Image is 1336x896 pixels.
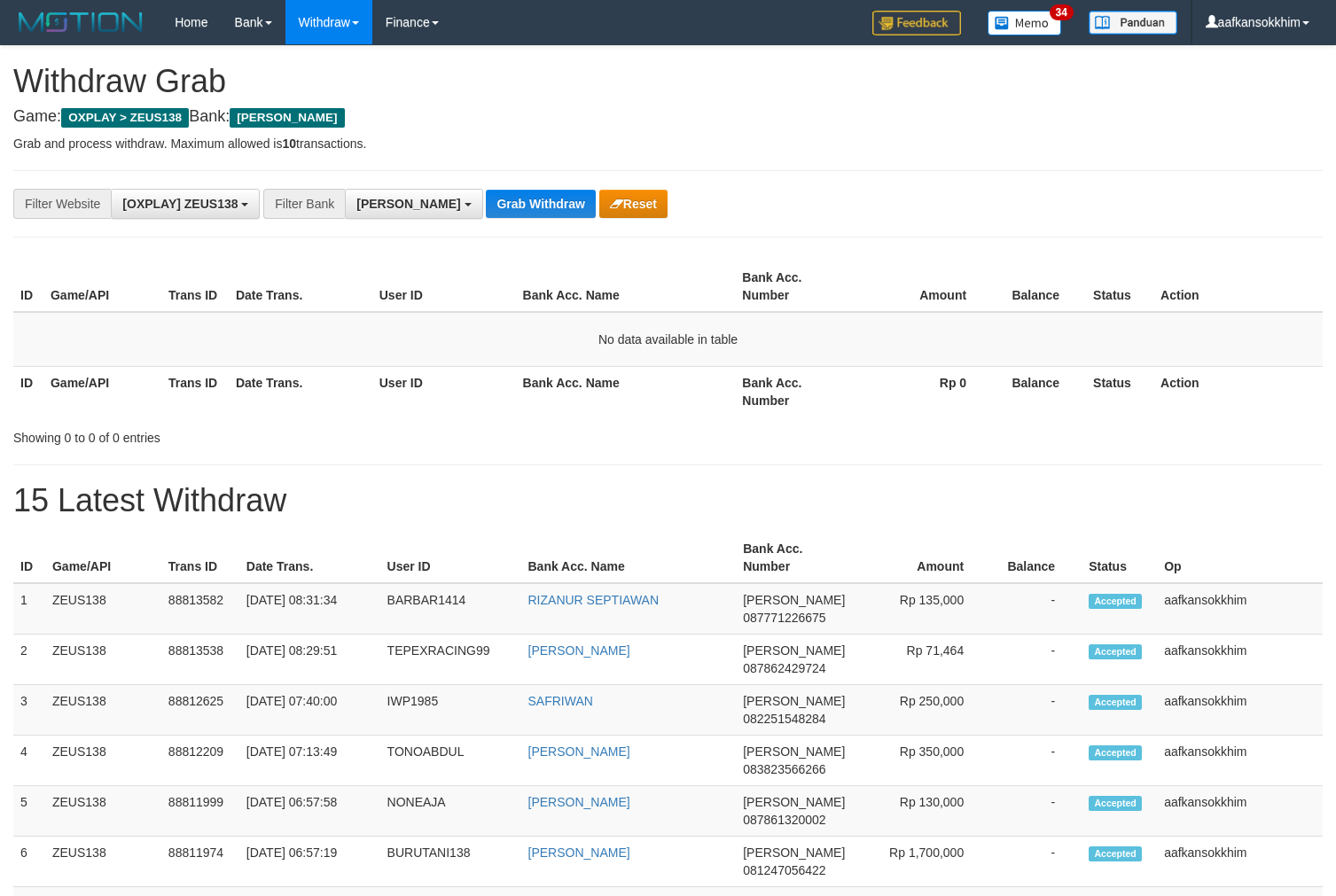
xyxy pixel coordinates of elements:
[1089,11,1177,35] img: panduan.png
[743,712,825,726] span: Copy 082251548284 to clipboard
[853,366,993,417] th: Rp 0
[743,795,845,809] span: [PERSON_NAME]
[743,744,845,759] span: [PERSON_NAME]
[736,533,852,583] th: Bank Acc. Number
[61,108,189,128] span: OXPLAY > ZEUS138
[852,533,990,583] th: Amount
[13,685,45,736] td: 3
[13,837,45,887] td: 6
[13,483,1323,518] h1: 15 Latest Withdraw
[1082,533,1157,583] th: Status
[516,261,736,312] th: Bank Acc. Name
[45,837,161,887] td: ZEUS138
[1157,533,1323,583] th: Op
[13,64,1323,99] h1: Withdraw Grab
[1086,366,1153,417] th: Status
[1089,594,1142,609] span: Accepted
[161,635,239,685] td: 88813538
[743,762,825,776] span: Copy 083823566266 to clipboard
[1157,583,1323,635] td: aafkansokkhim
[743,643,845,658] span: [PERSON_NAME]
[13,366,43,417] th: ID
[486,190,595,218] button: Grab Withdraw
[1089,846,1142,861] span: Accepted
[1089,644,1142,659] span: Accepted
[380,786,521,837] td: NONEAJA
[45,635,161,685] td: ZEUS138
[13,261,43,312] th: ID
[1089,745,1142,760] span: Accepted
[735,366,853,417] th: Bank Acc. Number
[743,863,825,877] span: Copy 081247056422 to clipboard
[528,744,630,759] a: [PERSON_NAME]
[743,813,825,827] span: Copy 087861320002 to clipboard
[528,593,660,607] a: RIZANUR SEPTIAWAN
[45,533,161,583] th: Game/API
[13,736,45,786] td: 4
[1157,837,1323,887] td: aafkansokkhim
[521,533,737,583] th: Bank Acc. Name
[528,795,630,809] a: [PERSON_NAME]
[229,261,372,312] th: Date Trans.
[1157,786,1323,837] td: aafkansokkhim
[743,694,845,708] span: [PERSON_NAME]
[1157,635,1323,685] td: aafkansokkhim
[230,108,344,128] span: [PERSON_NAME]
[990,736,1082,786] td: -
[13,422,543,447] div: Showing 0 to 0 of 0 entries
[380,583,521,635] td: BARBAR1414
[990,583,1082,635] td: -
[852,583,990,635] td: Rp 135,000
[161,736,239,786] td: 88812209
[229,366,372,417] th: Date Trans.
[516,366,736,417] th: Bank Acc. Name
[743,611,825,625] span: Copy 087771226675 to clipboard
[161,786,239,837] td: 88811999
[13,635,45,685] td: 2
[372,366,516,417] th: User ID
[13,135,1323,152] p: Grab and process withdraw. Maximum allowed is transactions.
[111,189,260,219] button: [OXPLAY] ZEUS138
[380,533,521,583] th: User ID
[380,736,521,786] td: TONOABDUL
[161,837,239,887] td: 88811974
[161,261,229,312] th: Trans ID
[45,736,161,786] td: ZEUS138
[528,694,593,708] a: SAFRIWAN
[161,366,229,417] th: Trans ID
[599,190,668,218] button: Reset
[872,11,961,35] img: Feedback.jpg
[239,837,380,887] td: [DATE] 06:57:19
[13,312,1323,367] td: No data available in table
[239,635,380,685] td: [DATE] 08:29:51
[380,837,521,887] td: BURUTANI138
[1086,261,1153,312] th: Status
[13,533,45,583] th: ID
[45,786,161,837] td: ZEUS138
[1089,796,1142,811] span: Accepted
[13,108,1323,126] h4: Game: Bank:
[239,786,380,837] td: [DATE] 06:57:58
[122,197,238,211] span: [OXPLAY] ZEUS138
[13,9,148,35] img: MOTION_logo.png
[990,786,1082,837] td: -
[735,261,853,312] th: Bank Acc. Number
[852,685,990,736] td: Rp 250,000
[43,261,161,312] th: Game/API
[990,685,1082,736] td: -
[852,837,990,887] td: Rp 1,700,000
[372,261,516,312] th: User ID
[161,533,239,583] th: Trans ID
[990,635,1082,685] td: -
[45,685,161,736] td: ZEUS138
[1153,366,1323,417] th: Action
[1157,736,1323,786] td: aafkansokkhim
[743,661,825,675] span: Copy 087862429724 to clipboard
[852,635,990,685] td: Rp 71,464
[993,261,1086,312] th: Balance
[1153,261,1323,312] th: Action
[345,189,482,219] button: [PERSON_NAME]
[990,533,1082,583] th: Balance
[380,685,521,736] td: IWP1985
[282,136,296,151] strong: 10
